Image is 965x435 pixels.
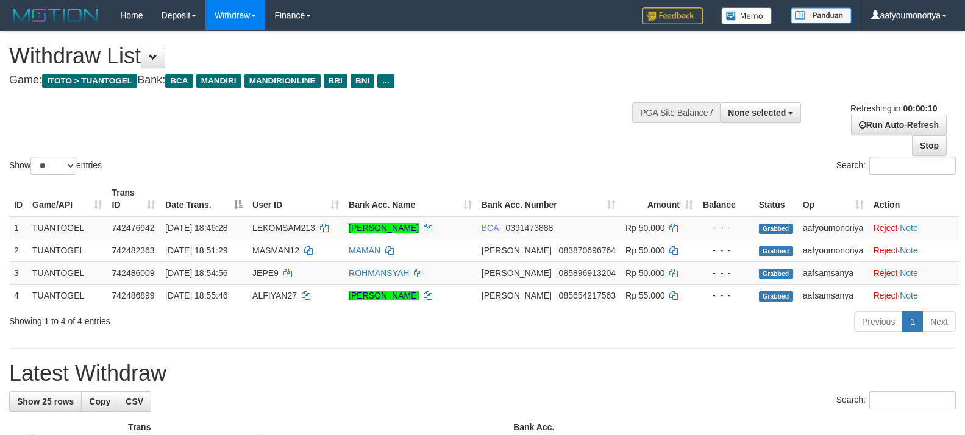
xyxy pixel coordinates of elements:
[791,7,852,24] img: panduan.png
[9,74,631,87] h4: Game: Bank:
[247,182,344,216] th: User ID: activate to sort column ascending
[165,268,227,278] span: [DATE] 18:54:56
[351,74,374,88] span: BNI
[912,135,947,156] a: Stop
[252,223,315,233] span: LEKOMSAM213
[703,267,749,279] div: - - -
[625,268,665,278] span: Rp 50.000
[27,239,107,261] td: TUANTOGEL
[324,74,347,88] span: BRI
[9,182,27,216] th: ID
[349,223,419,233] a: [PERSON_NAME]
[17,397,74,406] span: Show 25 rows
[625,246,665,255] span: Rp 50.000
[349,246,380,255] a: MAMAN
[869,182,959,216] th: Action
[798,239,869,261] td: aafyoumonoriya
[836,391,956,409] label: Search:
[126,397,143,406] span: CSV
[252,268,279,278] span: JEPE9
[903,104,937,113] strong: 00:00:10
[869,391,956,409] input: Search:
[874,246,898,255] a: Reject
[252,246,299,255] span: MASMAN12
[798,182,869,216] th: Op: activate to sort column ascending
[9,361,956,386] h1: Latest Withdraw
[112,223,155,233] span: 742476942
[482,291,552,300] span: [PERSON_NAME]
[759,269,793,279] span: Grabbed
[621,182,698,216] th: Amount: activate to sort column ascending
[720,102,801,123] button: None selected
[252,291,297,300] span: ALFIYAN27
[27,216,107,239] td: TUANTOGEL
[477,182,621,216] th: Bank Acc. Number: activate to sort column ascending
[854,311,903,332] a: Previous
[112,291,155,300] span: 742486899
[30,157,76,175] select: Showentries
[625,291,665,300] span: Rp 55.000
[559,246,616,255] span: Copy 083870696764 to clipboard
[798,284,869,306] td: aafsamsanya
[9,261,27,284] td: 3
[625,223,665,233] span: Rp 50.000
[869,239,959,261] td: ·
[118,391,151,412] a: CSV
[869,157,956,175] input: Search:
[160,182,247,216] th: Date Trans.: activate to sort column descending
[9,310,393,327] div: Showing 1 to 4 of 4 entries
[107,182,161,216] th: Trans ID: activate to sort column ascending
[196,74,241,88] span: MANDIRI
[869,216,959,239] td: ·
[377,74,394,88] span: ...
[244,74,321,88] span: MANDIRIONLINE
[703,222,749,234] div: - - -
[9,239,27,261] td: 2
[922,311,956,332] a: Next
[27,261,107,284] td: TUANTOGEL
[759,291,793,302] span: Grabbed
[165,291,227,300] span: [DATE] 18:55:46
[869,284,959,306] td: ·
[9,284,27,306] td: 4
[344,182,477,216] th: Bank Acc. Name: activate to sort column ascending
[642,7,703,24] img: Feedback.jpg
[798,261,869,284] td: aafsamsanya
[89,397,110,406] span: Copy
[27,284,107,306] td: TUANTOGEL
[9,216,27,239] td: 1
[874,291,898,300] a: Reject
[900,291,918,300] a: Note
[42,74,137,88] span: ITOTO > TUANTOGEL
[9,44,631,68] h1: Withdraw List
[9,6,102,24] img: MOTION_logo.png
[874,223,898,233] a: Reject
[869,261,959,284] td: ·
[112,268,155,278] span: 742486009
[759,246,793,256] span: Grabbed
[505,223,553,233] span: Copy 0391473888 to clipboard
[112,246,155,255] span: 742482363
[759,224,793,234] span: Grabbed
[900,223,918,233] a: Note
[9,391,82,412] a: Show 25 rows
[798,216,869,239] td: aafyoumonoriya
[482,268,552,278] span: [PERSON_NAME]
[81,391,118,412] a: Copy
[900,246,918,255] a: Note
[165,223,227,233] span: [DATE] 18:46:28
[836,157,956,175] label: Search:
[165,74,193,88] span: BCA
[27,182,107,216] th: Game/API: activate to sort column ascending
[165,246,227,255] span: [DATE] 18:51:29
[349,291,419,300] a: [PERSON_NAME]
[559,291,616,300] span: Copy 085654217563 to clipboard
[728,108,786,118] span: None selected
[721,7,772,24] img: Button%20Memo.svg
[874,268,898,278] a: Reject
[902,311,923,332] a: 1
[851,115,947,135] a: Run Auto-Refresh
[850,104,937,113] span: Refreshing in:
[9,157,102,175] label: Show entries
[900,268,918,278] a: Note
